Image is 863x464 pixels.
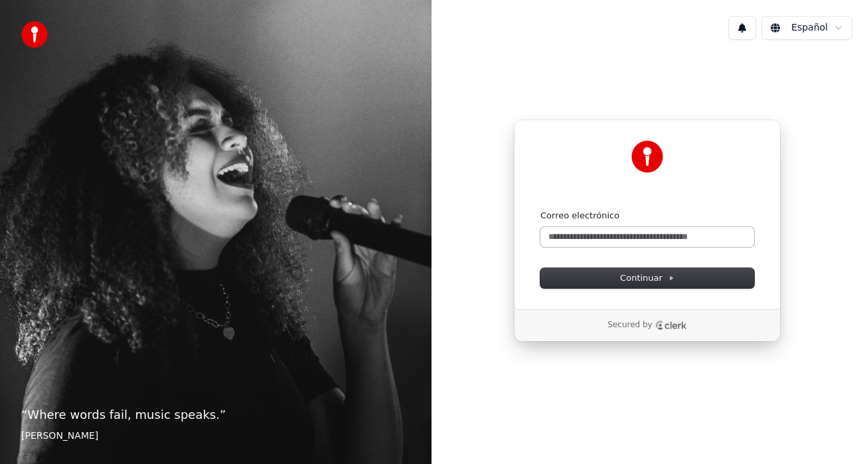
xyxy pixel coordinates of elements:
[655,321,687,330] a: Clerk logo
[607,320,652,331] p: Secured by
[540,268,754,288] button: Continuar
[620,272,674,284] span: Continuar
[540,210,619,222] label: Correo electrónico
[21,21,48,48] img: youka
[631,141,663,173] img: Youka
[21,429,410,443] footer: [PERSON_NAME]
[21,406,410,424] p: “ Where words fail, music speaks. ”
